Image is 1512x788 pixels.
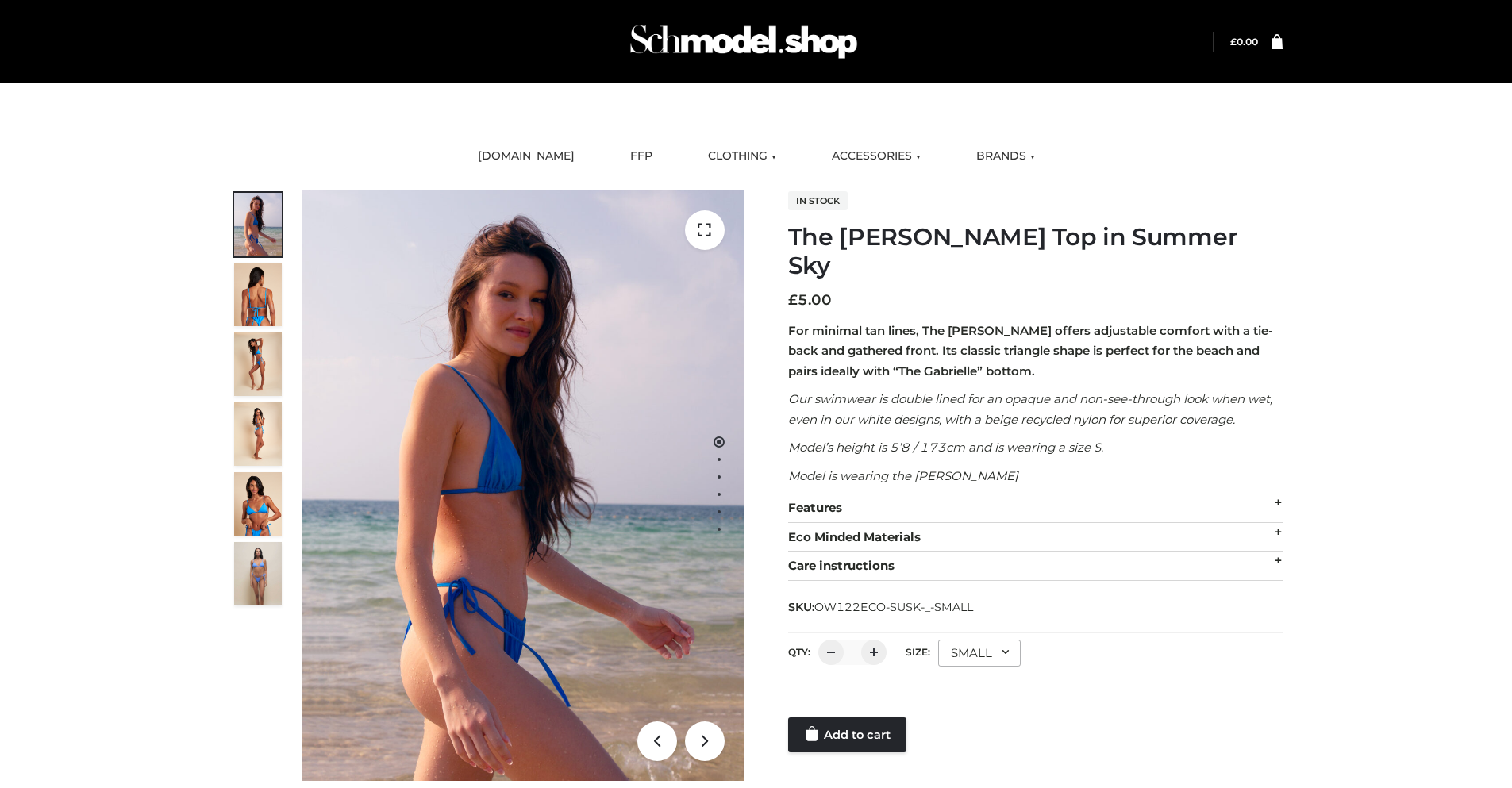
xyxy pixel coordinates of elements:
[788,291,832,309] bdi: 5.00
[906,646,930,658] label: Size:
[234,332,282,396] img: 4.Alex-top_CN-1-1-2.jpg
[788,552,1283,581] div: Care instructions
[466,139,587,174] a: [DOMAIN_NAME]
[788,191,848,210] span: In stock
[788,523,1283,552] div: Eco Minded Materials
[234,472,282,536] img: 2.Alex-top_CN-1-1-2.jpg
[618,139,664,174] a: FFP
[788,323,1273,379] strong: For minimal tan lines, The [PERSON_NAME] offers adjustable comfort with a tie-back and gathered f...
[938,640,1021,667] div: SMALL
[814,600,973,614] span: OW122ECO-SUSK-_-SMALL
[302,190,744,781] img: 1.Alex-top_SS-1_4464b1e7-c2c9-4e4b-a62c-58381cd673c0 (1)
[820,139,933,174] a: ACCESSORIES
[788,598,975,617] span: SKU:
[788,646,810,658] label: QTY:
[788,391,1272,427] em: Our swimwear is double lined for an opaque and non-see-through look when wet, even in our white d...
[234,402,282,466] img: 3.Alex-top_CN-1-1-2.jpg
[788,468,1018,483] em: Model is wearing the [PERSON_NAME]
[788,291,798,309] span: £
[1230,36,1258,48] bdi: 0.00
[1230,36,1237,48] span: £
[696,139,788,174] a: CLOTHING
[788,494,1283,523] div: Features
[234,263,282,326] img: 5.Alex-top_CN-1-1_1-1.jpg
[234,542,282,605] img: SSVC.jpg
[625,10,863,73] img: Schmodel Admin 964
[1230,36,1258,48] a: £0.00
[788,223,1283,280] h1: The [PERSON_NAME] Top in Summer Sky
[788,440,1103,455] em: Model’s height is 5’8 / 173cm and is wearing a size S.
[964,139,1047,174] a: BRANDS
[788,717,906,752] a: Add to cart
[234,193,282,256] img: 1.Alex-top_SS-1_4464b1e7-c2c9-4e4b-a62c-58381cd673c0-1.jpg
